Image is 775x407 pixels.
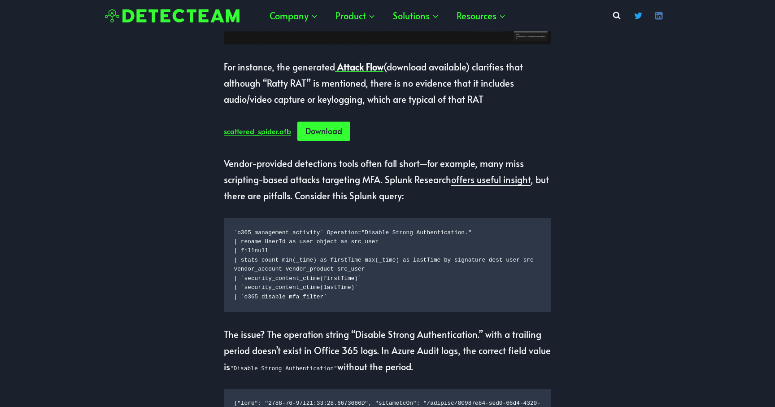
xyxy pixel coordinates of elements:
a: Attack Flow [335,61,383,73]
a: Twitter [629,7,647,25]
img: Detecteam [105,9,239,23]
a: Download [297,122,350,141]
strong: Attack Flow [337,61,383,73]
nav: Primary [261,2,514,29]
code: `o365_management_activity` Operation="Disable Strong Authentication." | rename UserId as user obj... [234,228,541,302]
a: Linkedin [650,7,668,25]
code: "Disable Strong Authentication" [230,365,337,372]
button: View Search Form [609,8,625,24]
button: Child menu of Resources [448,2,514,29]
button: Child menu of Company [261,2,327,29]
p: Vendor-provided detections tools often fall short—for example, many miss scripting-based attacks ... [224,155,551,204]
a: offers useful insight [451,173,531,186]
p: For instance, the generated (download available) clarifies that although “Ratty RAT” is mentioned... [224,59,551,107]
button: Child menu of Solutions [384,2,448,29]
button: Child menu of Product [327,2,384,29]
p: The issue? The operation string “Disable Strong Authentication.” with a trailing period doesn’t e... [224,326,551,375]
a: scattered_spider.afb [224,126,291,136]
